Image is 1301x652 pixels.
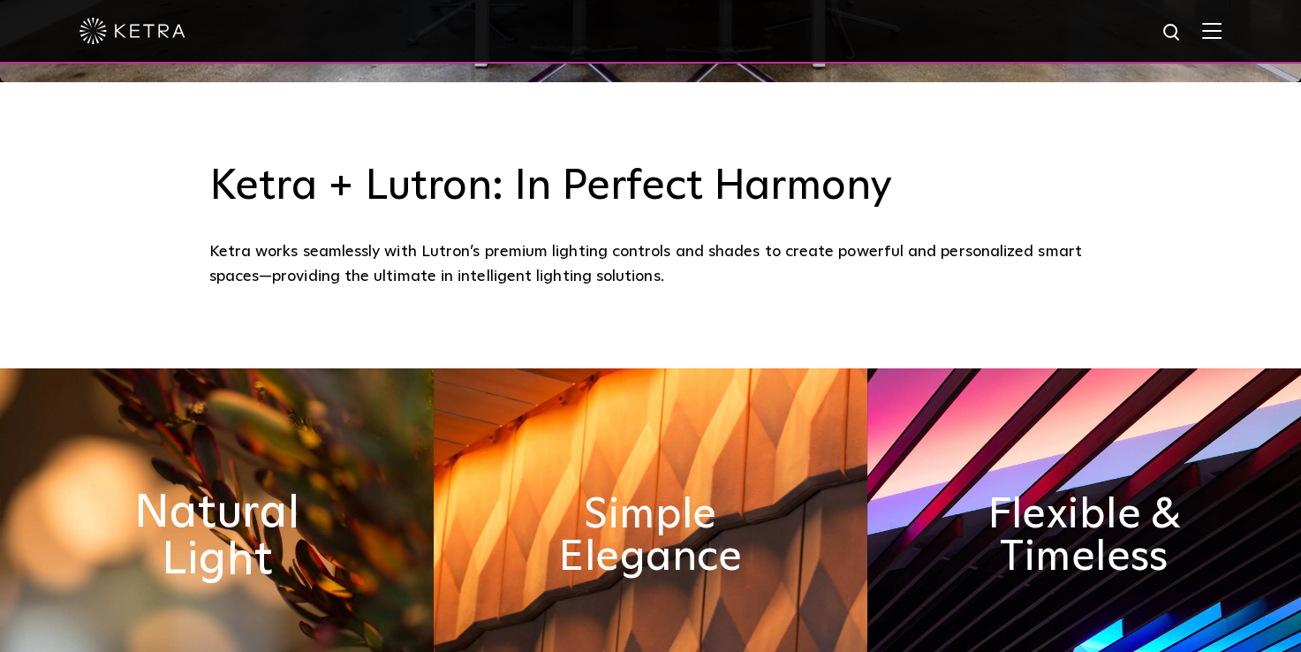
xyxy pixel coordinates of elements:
[1202,22,1222,39] img: Hamburger%20Nav.svg
[79,18,185,44] img: ketra-logo-2019-white
[209,239,1093,290] div: Ketra works seamlessly with Lutron’s premium lighting controls and shades to create powerful and ...
[542,494,760,579] h2: Simple Elegance
[99,490,336,583] h2: Natural Light
[209,162,1093,213] h3: Ketra + Lutron: In Perfect Harmony
[976,494,1193,579] h2: Flexible & Timeless
[1161,22,1184,44] img: search icon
